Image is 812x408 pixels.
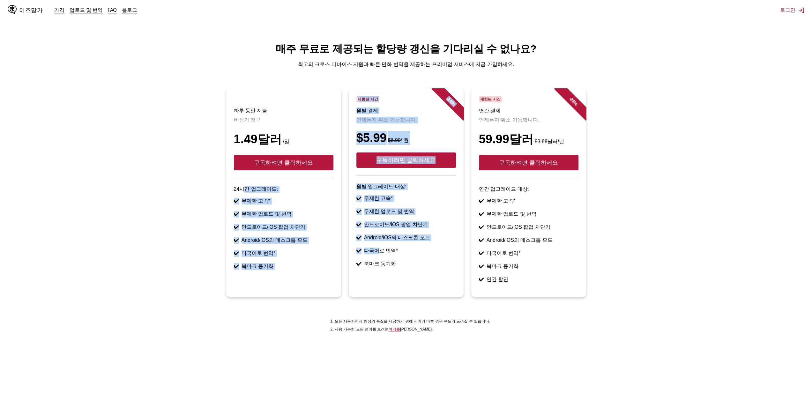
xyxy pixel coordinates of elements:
[479,186,529,192] font: 연간 업그레이드 대상:
[450,100,456,107] font: %
[8,5,54,15] a: IsManga 로고이즈망가
[335,327,389,331] font: 사용 가능한 모든 언어를 보려면
[356,261,361,266] font: ✔
[283,139,289,144] font: /일
[234,108,267,113] font: 하루 동안 지불
[487,237,553,243] font: Android/iOS의 데스크톱 모드
[358,97,378,101] font: 제한된 시간
[234,263,239,269] font: ✔
[487,224,550,230] font: 안드로이드/iOS 팝업 차단기
[479,263,484,269] font: ✔
[388,137,401,143] font: $6.99
[480,97,500,101] font: 제한된 시간
[335,319,490,323] font: 모든 사용자에게 최상의 품질을 제공하기 위해 서버가 바쁜 경우 속도가 느려질 수 있습니다.
[70,7,103,13] a: 업로드 및 번역
[479,108,501,113] font: 연간 결제
[254,159,313,166] font: 구독하려면 클릭하세요
[401,137,409,143] font: / 월
[356,235,361,240] font: ✔
[54,7,64,13] a: 가격
[568,96,572,100] font: -
[479,155,578,170] button: 구독하려면 클릭하세요
[234,224,239,230] font: ✔
[234,198,239,204] font: ✔
[569,97,576,104] font: 28
[780,7,804,14] button: 로그인
[356,222,361,227] font: ✔
[234,211,239,217] font: ✔
[780,7,795,13] font: 로그인
[234,250,239,256] font: ✔
[535,139,558,144] font: 83.88달러
[242,263,273,269] font: 북마크 동기화
[234,186,278,192] font: 24시간 업그레이드:
[487,277,508,282] font: 연간 할인
[479,224,484,230] font: ✔
[8,5,17,14] img: IsManga 로고
[364,235,430,240] font: Android/iOS의 데스크톱 모드
[479,250,484,256] font: ✔
[356,184,406,189] font: 월별 업그레이드 대상:
[364,209,414,214] font: 무제한 업로드 및 번역
[487,198,516,204] font: 무제한 고속*
[364,196,393,201] font: 무제한 고속*
[242,250,276,256] font: 다국어로 번역*
[479,117,539,122] font: 언제든지 취소 가능합니다.
[242,198,271,204] font: 무제한 고속*
[479,237,484,243] font: ✔
[389,327,400,331] font: 여기를
[446,97,453,104] font: 14
[445,96,450,100] font: -
[234,155,333,170] button: 구독하려면 클릭하세요
[376,157,436,163] font: 구독하려면 클릭하세요
[356,196,361,201] font: ✔
[234,132,282,146] font: 1.49달러
[572,100,579,107] font: %
[242,211,292,217] font: 무제한 업로드 및 번역
[19,7,43,13] font: 이즈망가
[242,224,305,230] font: 안드로이드/iOS 팝업 차단기
[400,327,433,331] font: [PERSON_NAME].
[356,152,456,168] button: 구독하려면 클릭하세요
[234,117,261,122] font: 비정기 청구
[356,117,417,122] font: 언제든지 취소 가능합니다.
[364,222,428,227] font: 안드로이드/iOS 팝업 차단기
[122,7,137,13] a: 블로그
[479,198,484,204] font: ✔
[364,248,398,253] font: 다국어로 번역*
[356,209,361,214] font: ✔
[356,108,378,113] font: 월별 결제
[364,261,396,266] font: 북마크 동기화
[276,43,537,55] font: 매주 무료로 제공되는 할당량 갱신을 기다리실 수 없나요?
[389,327,400,331] a: 사용 가능한 언어
[487,211,537,217] font: 무제한 업로드 및 번역
[298,62,514,67] font: 최고의 크로스 디바이스 지원과 빠른 만화 번역을 제공하는 프리미엄 서비스에 지금 가입하세요.
[108,7,117,13] a: FAQ
[558,139,564,144] font: /년
[234,237,239,243] font: ✔
[479,132,533,146] font: 59.99달러
[356,248,361,253] font: ✔
[499,159,558,166] font: 구독하려면 클릭하세요
[479,277,484,282] font: ✔
[487,250,521,256] font: 다국어로 번역*
[356,131,387,145] font: $5.99
[242,237,308,243] font: Android/iOS의 데스크톱 모드
[798,7,804,13] img: 로그아웃
[487,263,518,269] font: 북마크 동기화
[479,211,484,217] font: ✔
